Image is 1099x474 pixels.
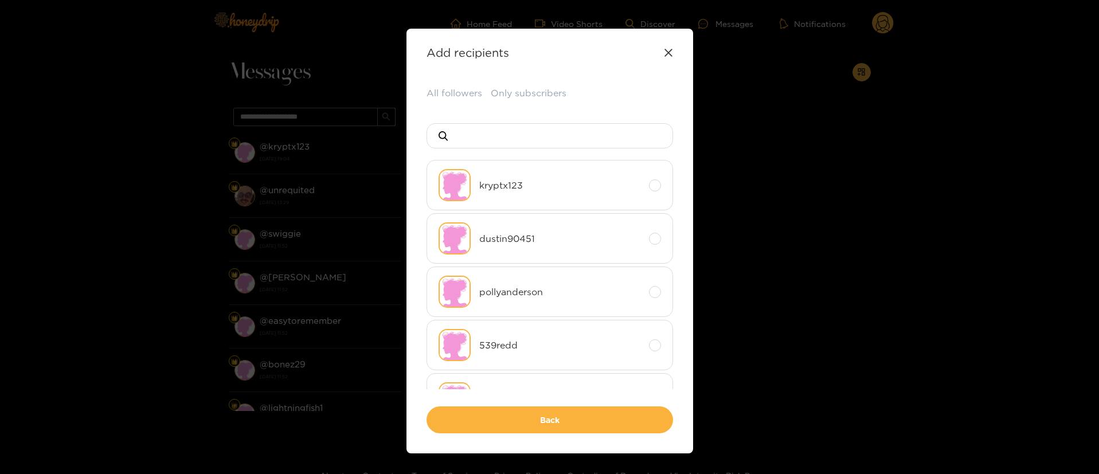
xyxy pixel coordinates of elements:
[439,222,471,254] img: no-avatar.png
[479,179,640,192] span: kryptx123
[427,87,482,100] button: All followers
[439,276,471,308] img: no-avatar.png
[479,339,640,352] span: 539redd
[479,232,640,245] span: dustin90451
[491,87,566,100] button: Only subscribers
[439,169,471,201] img: no-avatar.png
[439,382,471,414] img: no-avatar.png
[479,285,640,299] span: pollyanderson
[427,406,673,433] button: Back
[439,329,471,361] img: no-avatar.png
[427,46,509,59] strong: Add recipients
